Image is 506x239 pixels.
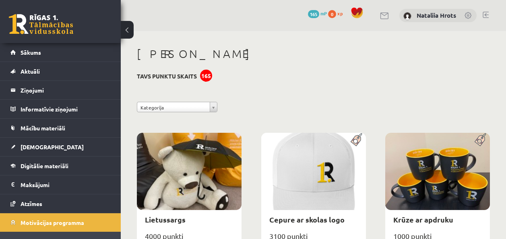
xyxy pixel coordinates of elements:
[10,194,111,213] a: Atzīmes
[328,10,336,18] span: 0
[21,68,40,75] span: Aktuāli
[348,133,366,146] img: Populāra prece
[337,10,343,16] span: xp
[10,43,111,62] a: Sākums
[21,124,65,132] span: Mācību materiāli
[10,119,111,137] a: Mācību materiāli
[10,138,111,156] a: [DEMOGRAPHIC_DATA]
[145,215,186,224] a: Lietussargs
[10,175,111,194] a: Maksājumi
[21,49,41,56] span: Sākums
[137,73,197,80] h3: Tavs punktu skaits
[308,10,327,16] a: 165 mP
[10,81,111,99] a: Ziņojumi
[10,213,111,232] a: Motivācijas programma
[21,219,84,226] span: Motivācijas programma
[417,11,456,19] a: Nataliia Hrots
[21,200,42,207] span: Atzīmes
[200,70,212,82] div: 165
[10,157,111,175] a: Digitālie materiāli
[21,100,111,118] legend: Informatīvie ziņojumi
[308,10,319,18] span: 165
[10,100,111,118] a: Informatīvie ziņojumi
[393,215,453,224] a: Krūze ar apdruku
[21,81,111,99] legend: Ziņojumi
[10,62,111,80] a: Aktuāli
[472,133,490,146] img: Populāra prece
[320,10,327,16] span: mP
[137,47,490,61] h1: [PERSON_NAME]
[403,12,411,20] img: Nataliia Hrots
[21,162,68,169] span: Digitālie materiāli
[137,102,217,112] a: Kategorija
[140,102,207,113] span: Kategorija
[269,215,345,224] a: Cepure ar skolas logo
[21,175,111,194] legend: Maksājumi
[9,14,73,34] a: Rīgas 1. Tālmācības vidusskola
[328,10,347,16] a: 0 xp
[21,143,84,150] span: [DEMOGRAPHIC_DATA]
